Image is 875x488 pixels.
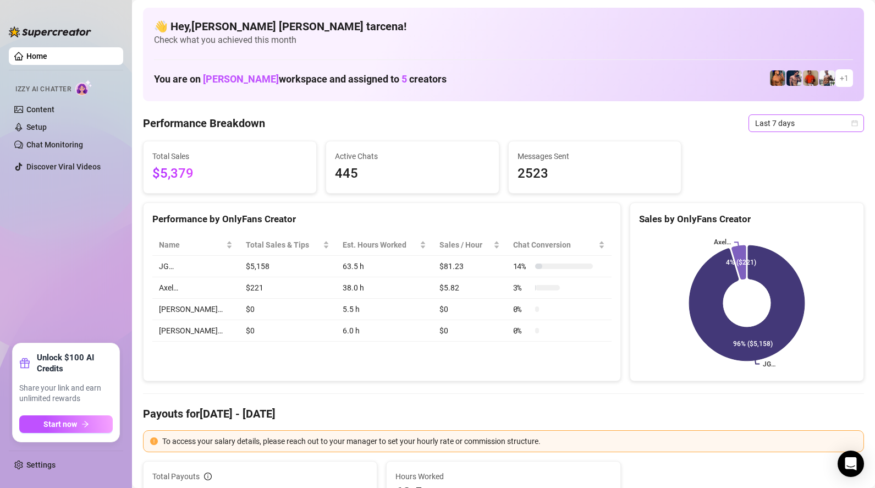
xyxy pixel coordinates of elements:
[851,120,858,127] span: calendar
[152,299,239,320] td: [PERSON_NAME]…
[152,320,239,342] td: [PERSON_NAME]…
[81,420,89,428] span: arrow-right
[840,72,849,84] span: + 1
[513,260,531,272] span: 14 %
[343,239,417,251] div: Est. Hours Worked
[159,239,224,251] span: Name
[239,256,335,277] td: $5,158
[19,383,113,404] span: Share your link and earn unlimited rewards
[239,320,335,342] td: $0
[152,212,612,227] div: Performance by OnlyFans Creator
[26,123,47,131] a: Setup
[152,234,239,256] th: Name
[152,256,239,277] td: JG…
[154,34,853,46] span: Check what you achieved this month
[755,115,857,131] span: Last 7 days
[154,19,853,34] h4: 👋 Hey, [PERSON_NAME] [PERSON_NAME] tarcena !
[513,303,531,315] span: 0 %
[401,73,407,85] span: 5
[43,420,77,429] span: Start now
[26,162,101,171] a: Discover Viral Videos
[336,320,433,342] td: 6.0 h
[336,277,433,299] td: 38.0 h
[246,239,320,251] span: Total Sales & Tips
[433,299,506,320] td: $0
[803,70,818,86] img: Justin
[335,163,490,184] span: 445
[15,84,71,95] span: Izzy AI Chatter
[239,234,335,256] th: Total Sales & Tips
[143,406,864,421] h4: Payouts for [DATE] - [DATE]
[395,470,611,482] span: Hours Worked
[786,70,802,86] img: Axel
[336,299,433,320] td: 5.5 h
[152,163,307,184] span: $5,379
[26,460,56,469] a: Settings
[26,52,47,61] a: Home
[433,277,506,299] td: $5.82
[239,299,335,320] td: $0
[714,238,731,246] text: Axel…
[838,451,864,477] div: Open Intercom Messenger
[19,358,30,369] span: gift
[204,473,212,480] span: info-circle
[763,360,775,368] text: JG…
[75,80,92,96] img: AI Chatter
[433,234,506,256] th: Sales / Hour
[518,163,673,184] span: 2523
[513,239,596,251] span: Chat Conversion
[518,150,673,162] span: Messages Sent
[239,277,335,299] td: $221
[9,26,91,37] img: logo-BBDzfeDw.svg
[162,435,857,447] div: To access your salary details, please reach out to your manager to set your hourly rate or commis...
[152,277,239,299] td: Axel…
[336,256,433,277] td: 63.5 h
[154,73,447,85] h1: You are on workspace and assigned to creators
[433,320,506,342] td: $0
[433,256,506,277] td: $81.23
[819,70,835,86] img: JUSTIN
[143,116,265,131] h4: Performance Breakdown
[152,470,200,482] span: Total Payouts
[770,70,785,86] img: JG
[203,73,279,85] span: [PERSON_NAME]
[26,140,83,149] a: Chat Monitoring
[19,415,113,433] button: Start nowarrow-right
[26,105,54,114] a: Content
[439,239,491,251] span: Sales / Hour
[639,212,855,227] div: Sales by OnlyFans Creator
[513,325,531,337] span: 0 %
[150,437,158,445] span: exclamation-circle
[152,150,307,162] span: Total Sales
[507,234,612,256] th: Chat Conversion
[513,282,531,294] span: 3 %
[37,352,113,374] strong: Unlock $100 AI Credits
[335,150,490,162] span: Active Chats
